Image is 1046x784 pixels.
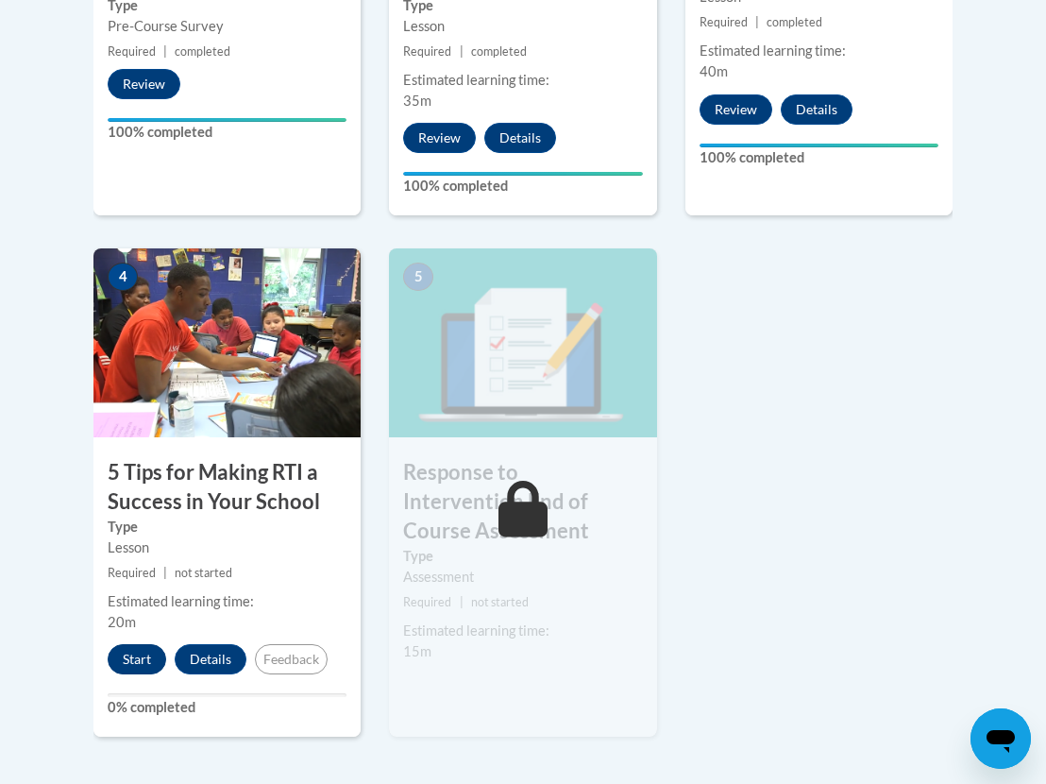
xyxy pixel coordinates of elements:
div: Pre-Course Survey [108,16,346,37]
div: Estimated learning time: [700,41,938,61]
button: Review [700,94,772,125]
span: Required [700,15,748,29]
div: Estimated learning time: [403,621,642,641]
span: 4 [108,263,138,291]
label: 100% completed [700,147,938,168]
div: Assessment [403,567,642,588]
span: 35m [403,93,431,109]
span: 15m [403,643,431,659]
label: 100% completed [403,176,642,196]
span: 20m [108,614,136,630]
button: Details [175,644,246,674]
h3: 5 Tips for Making RTI a Success in Your School [93,458,361,517]
span: | [163,566,167,580]
span: | [460,595,464,609]
span: completed [767,15,822,29]
label: 100% completed [108,122,346,143]
span: 5 [403,263,433,291]
span: Required [403,595,451,609]
span: Required [403,44,451,59]
div: Estimated learning time: [108,591,346,612]
div: Your progress [403,172,642,176]
div: Lesson [108,537,346,558]
img: Course Image [389,248,656,437]
span: | [163,44,167,59]
span: completed [175,44,230,59]
span: | [755,15,759,29]
button: Start [108,644,166,674]
span: Required [108,566,156,580]
button: Details [781,94,852,125]
span: not started [175,566,232,580]
button: Feedback [255,644,328,674]
label: Type [108,517,346,537]
img: Course Image [93,248,361,437]
span: 40m [700,63,728,79]
button: Review [108,69,180,99]
div: Lesson [403,16,642,37]
span: | [460,44,464,59]
button: Details [484,123,556,153]
button: Review [403,123,476,153]
h3: Response to Intervention End of Course Assessment [389,458,656,545]
div: Your progress [108,118,346,122]
iframe: Button to launch messaging window [970,708,1031,769]
span: not started [471,595,529,609]
label: Type [403,546,642,567]
span: Required [108,44,156,59]
div: Your progress [700,144,938,147]
label: 0% completed [108,697,346,718]
div: Estimated learning time: [403,70,642,91]
span: completed [471,44,527,59]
